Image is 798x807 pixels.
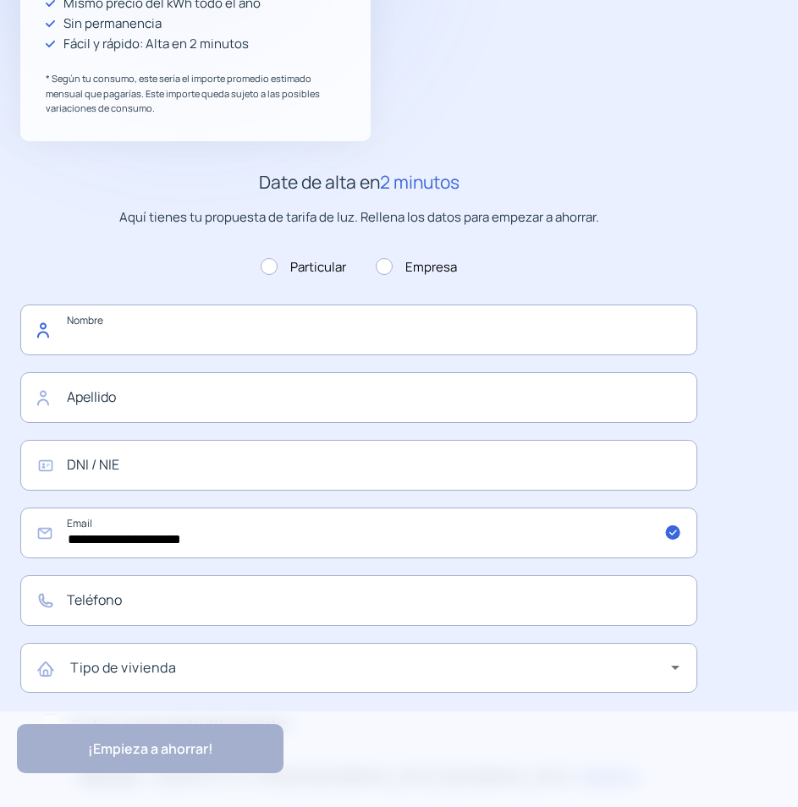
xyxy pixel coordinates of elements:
span: 2 minutos [380,170,460,194]
p: Sin permanencia [63,14,162,34]
label: Particular [261,257,346,277]
h2: Date de alta en [20,168,697,197]
p: Fácil y rápido: Alta en 2 minutos [63,34,249,54]
p: * Según tu consumo, este sería el importe promedio estimado mensual que pagarías. Este importe qu... [46,71,345,116]
label: Empresa [376,257,457,277]
p: Aquí tienes tu propuesta de tarifa de luz. Rellena los datos para empezar a ahorrar. [20,207,697,228]
mat-label: Tipo de vivienda [70,658,176,677]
